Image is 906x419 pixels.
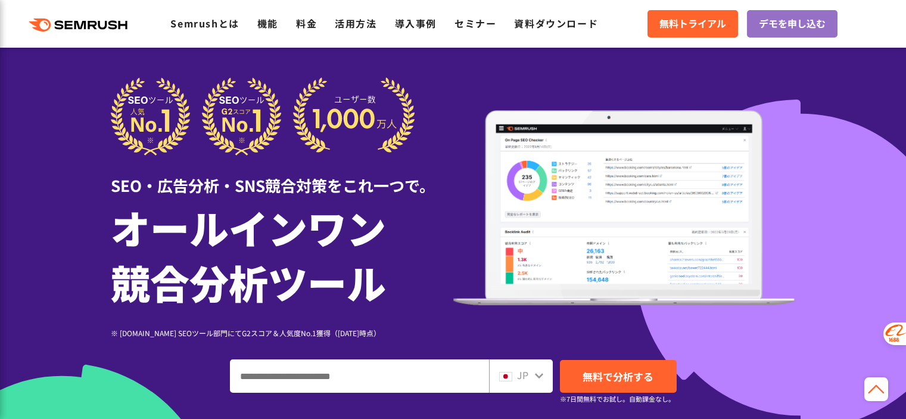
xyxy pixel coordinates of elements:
span: JP [517,368,528,382]
h1: オールインワン 競合分析ツール [111,200,453,309]
span: 無料トライアル [659,16,726,32]
a: 活用方法 [335,16,376,30]
small: ※7日間無料でお試し。自動課金なし。 [560,393,675,405]
a: 料金 [296,16,317,30]
a: 無料トライアル [647,10,738,38]
a: 導入事例 [395,16,437,30]
div: SEO・広告分析・SNS競合対策をこれ一つで。 [111,156,453,197]
a: Semrushとは [170,16,239,30]
a: デモを申し込む [747,10,837,38]
div: ※ [DOMAIN_NAME] SEOツール部門にてG2スコア＆人気度No.1獲得（[DATE]時点） [111,327,453,339]
a: 機能 [257,16,278,30]
a: 資料ダウンロード [514,16,598,30]
span: 無料で分析する [583,369,653,384]
a: 無料で分析する [560,360,677,393]
span: デモを申し込む [759,16,826,32]
a: セミナー [454,16,496,30]
input: ドメイン、キーワードまたはURLを入力してください [231,360,488,392]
